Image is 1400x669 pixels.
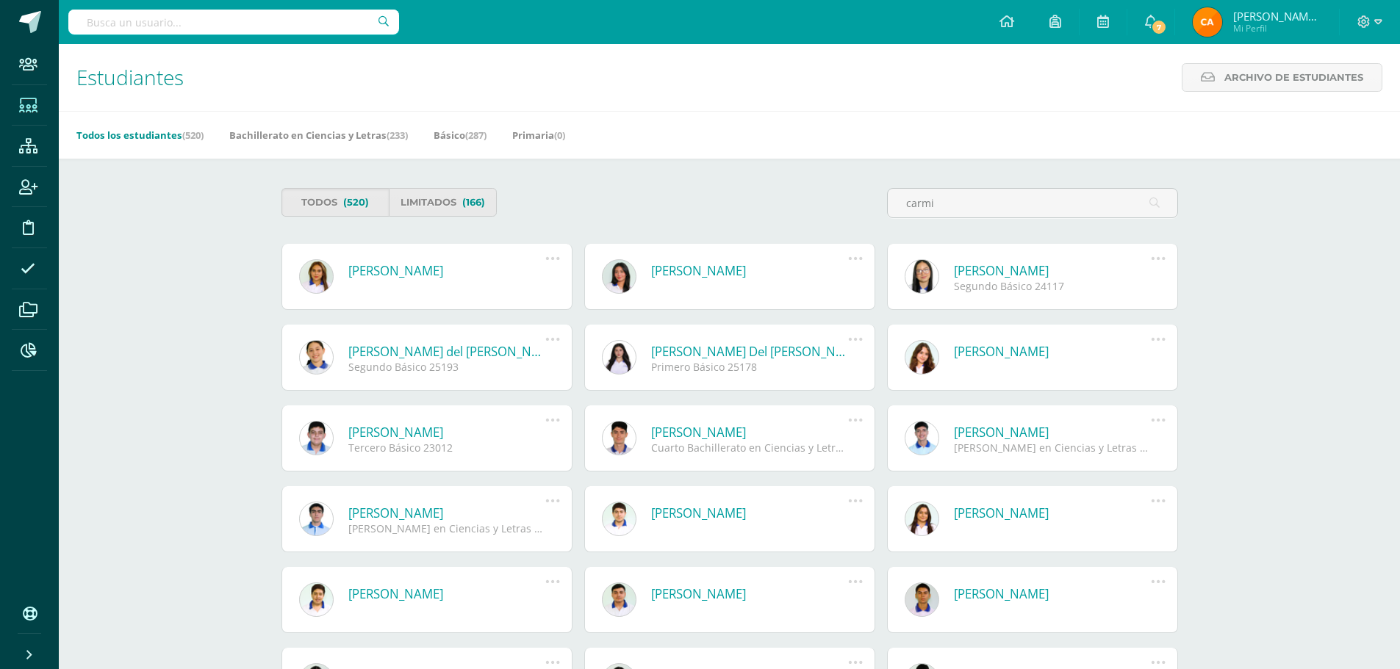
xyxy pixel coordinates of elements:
[1193,7,1222,37] img: af9f1233f962730253773e8543f9aabb.png
[348,441,546,455] div: Tercero Básico 23012
[462,189,485,216] span: (166)
[512,123,565,147] a: Primaria(0)
[954,424,1152,441] a: [PERSON_NAME]
[1233,22,1321,35] span: Mi Perfil
[954,585,1152,602] a: [PERSON_NAME]
[954,505,1152,521] a: [PERSON_NAME]
[1233,9,1321,23] span: [PERSON_NAME] Santiago [PERSON_NAME]
[68,10,399,35] input: Busca un usuario...
[76,123,204,147] a: Todos los estudiantes(520)
[651,262,849,279] a: [PERSON_NAME]
[434,123,487,147] a: Básico(287)
[229,123,408,147] a: Bachillerato en Ciencias y Letras(233)
[343,189,369,216] span: (520)
[1151,19,1167,35] span: 7
[465,129,487,142] span: (287)
[651,441,849,455] div: Cuarto Bachillerato en Ciencias y Letras 22131
[281,188,390,217] a: Todos(520)
[387,129,408,142] span: (233)
[182,129,204,142] span: (520)
[76,63,184,91] span: Estudiantes
[348,424,546,441] a: [PERSON_NAME]
[954,343,1152,360] a: [PERSON_NAME]
[651,343,849,360] a: [PERSON_NAME] Del [PERSON_NAME]
[348,585,546,602] a: [PERSON_NAME]
[651,505,849,521] a: [PERSON_NAME]
[348,262,546,279] a: [PERSON_NAME]
[651,585,849,602] a: [PERSON_NAME]
[348,360,546,374] div: Segundo Básico 25193
[651,424,849,441] a: [PERSON_NAME]
[954,279,1152,293] div: Segundo Básico 24117
[1224,64,1363,91] span: Archivo de Estudiantes
[348,343,546,360] a: [PERSON_NAME] del [PERSON_NAME]
[554,129,565,142] span: (0)
[954,441,1152,455] div: [PERSON_NAME] en Ciencias y Letras 21088
[954,262,1152,279] a: [PERSON_NAME]
[348,521,546,535] div: [PERSON_NAME] en Ciencias y Letras 24172
[888,189,1177,217] input: Busca al estudiante aquí...
[651,360,849,374] div: Primero Básico 25178
[389,188,497,217] a: Limitados(166)
[348,505,546,521] a: [PERSON_NAME]
[1182,63,1382,92] a: Archivo de Estudiantes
